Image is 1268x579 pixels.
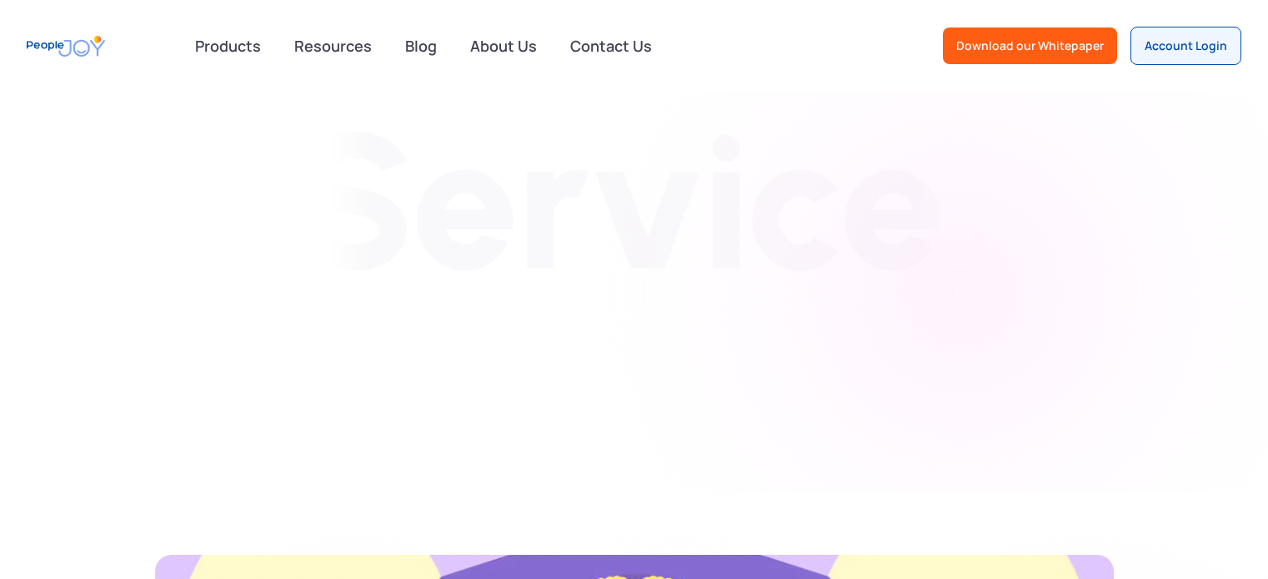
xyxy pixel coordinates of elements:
[1145,37,1227,54] div: Account Login
[27,27,105,65] a: home
[943,27,1117,64] a: Download our Whitepaper
[460,27,547,64] a: About Us
[560,27,662,64] a: Contact Us
[1130,27,1241,65] a: Account Login
[185,29,271,62] div: Products
[284,27,382,64] a: Resources
[395,27,447,64] a: Blog
[956,37,1104,54] div: Download our Whitepaper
